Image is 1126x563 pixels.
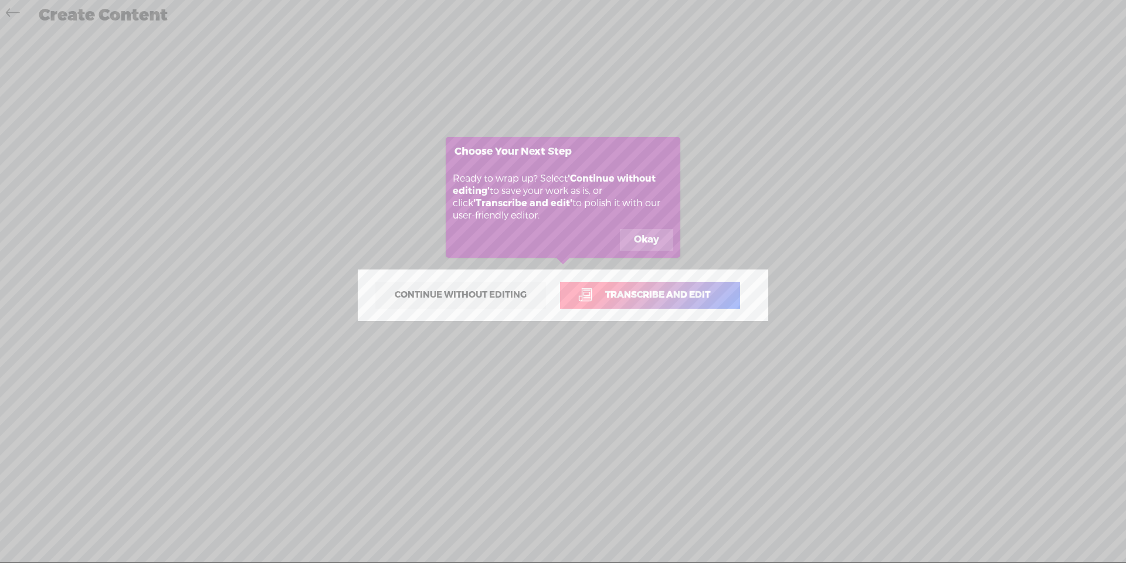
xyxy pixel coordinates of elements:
[620,229,673,251] button: Okay
[453,172,656,197] b: 'Continue without editing'
[473,197,572,209] b: 'Transcribe and edit'
[455,146,671,157] h3: Choose Your Next Step
[382,287,539,303] span: Continue without editing
[593,288,723,302] span: Transcribe and edit
[446,166,680,228] div: Ready to wrap up? Select to save your work as is, or click to polish it with our user-friendly ed...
